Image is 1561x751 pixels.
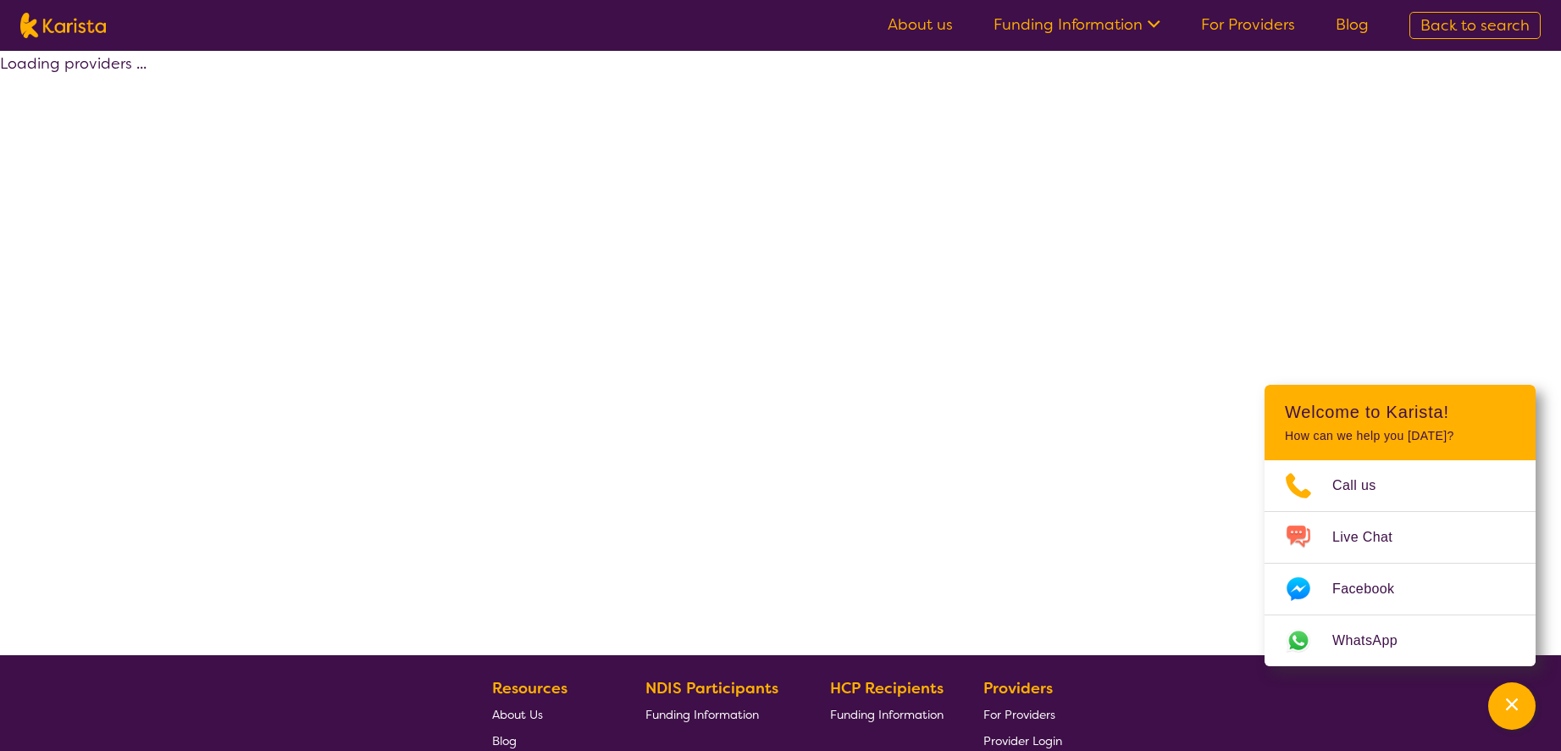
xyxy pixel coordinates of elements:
a: Blog [1336,14,1369,35]
span: Blog [492,733,517,748]
b: NDIS Participants [645,678,778,698]
a: Funding Information [994,14,1160,35]
span: Funding Information [830,707,944,722]
span: For Providers [983,707,1055,722]
span: Facebook [1332,576,1414,602]
a: Web link opens in a new tab. [1265,615,1536,666]
span: Call us [1332,473,1397,498]
b: Resources [492,678,567,698]
span: Back to search [1420,15,1530,36]
button: Channel Menu [1488,682,1536,730]
a: For Providers [1201,14,1295,35]
span: Provider Login [983,733,1062,748]
img: Karista logo [20,13,106,38]
a: Funding Information [830,701,944,727]
b: HCP Recipients [830,678,944,698]
span: Live Chat [1332,525,1413,550]
ul: Choose channel [1265,460,1536,666]
h2: Welcome to Karista! [1285,402,1515,422]
span: Funding Information [645,707,759,722]
a: Back to search [1409,12,1541,39]
span: About Us [492,707,543,722]
div: Channel Menu [1265,385,1536,666]
a: For Providers [983,701,1062,727]
a: About us [888,14,953,35]
a: About Us [492,701,606,727]
b: Providers [983,678,1053,698]
a: Funding Information [645,701,791,727]
p: How can we help you [DATE]? [1285,429,1515,443]
span: WhatsApp [1332,628,1418,654]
